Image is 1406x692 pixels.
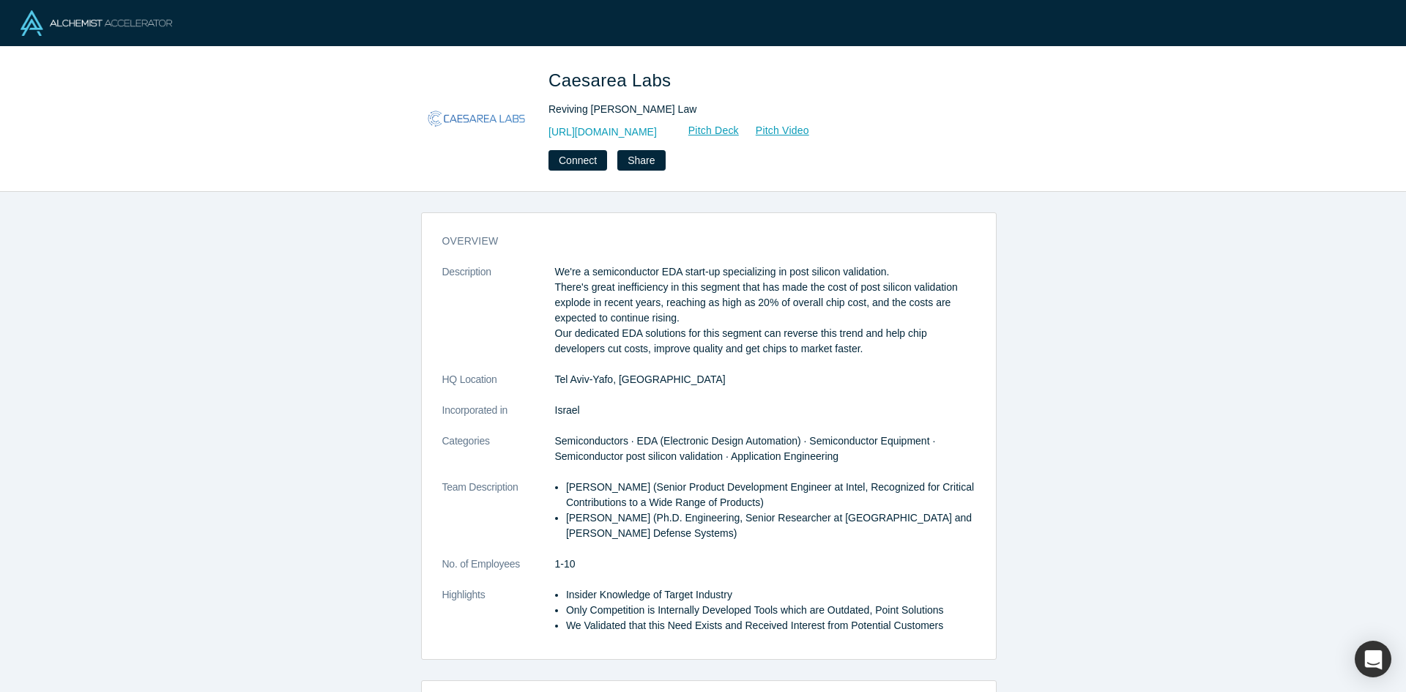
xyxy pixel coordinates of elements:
[442,434,555,480] dt: Categories
[617,150,665,171] button: Share
[442,403,555,434] dt: Incorporated in
[555,403,975,418] dd: Israel
[740,122,810,139] a: Pitch Video
[425,67,528,170] img: Caesarea Labs's Logo
[566,587,975,603] li: Insider Knowledge of Target Industry
[442,480,555,557] dt: Team Description
[555,264,975,357] p: We're a semiconductor EDA start-up specializing in post silicon validation. There's great ineffic...
[548,124,657,140] a: [URL][DOMAIN_NAME]
[555,435,936,462] span: Semiconductors · EDA (Electronic Design Automation) · Semiconductor Equipment · Semiconductor pos...
[442,234,955,249] h3: overview
[548,150,607,171] button: Connect
[672,122,740,139] a: Pitch Deck
[442,587,555,649] dt: Highlights
[555,372,975,387] dd: Tel Aviv-Yafo, [GEOGRAPHIC_DATA]
[566,480,975,510] li: [PERSON_NAME] (Senior Product Development Engineer at Intel, Recognized for Critical Contribution...
[566,510,975,541] li: [PERSON_NAME] (Ph.D. Engineering, Senior Researcher at [GEOGRAPHIC_DATA] and [PERSON_NAME] Defens...
[548,102,959,117] div: Reviving [PERSON_NAME] Law
[21,10,172,36] img: Alchemist Logo
[566,603,975,618] li: Only Competition is Internally Developed Tools which are Outdated, Point Solutions
[566,618,975,633] li: We Validated that this Need Exists and Received Interest from Potential Customers
[442,264,555,372] dt: Description
[442,372,555,403] dt: HQ Location
[442,557,555,587] dt: No. of Employees
[555,557,975,572] dd: 1-10
[548,70,677,90] span: Caesarea Labs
